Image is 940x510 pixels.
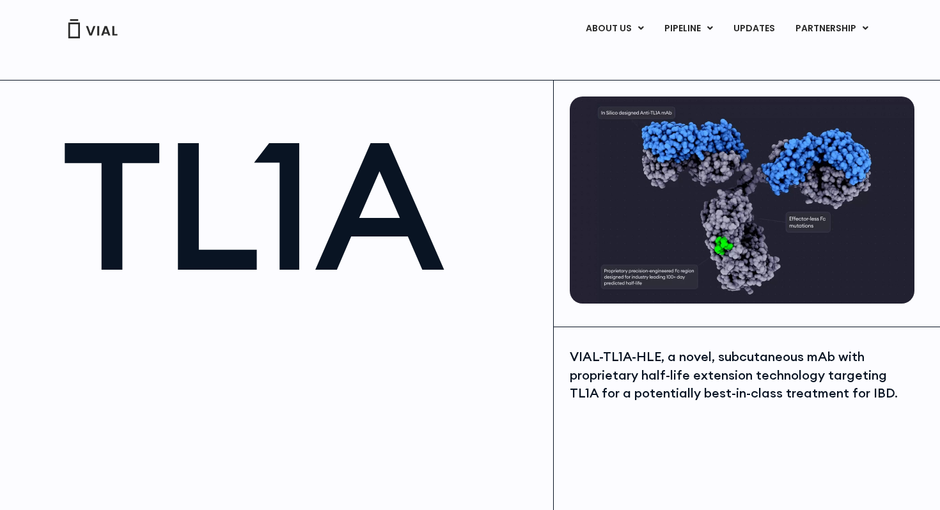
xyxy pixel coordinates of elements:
[785,18,879,40] a: PARTNERSHIPMenu Toggle
[654,18,723,40] a: PIPELINEMenu Toggle
[570,97,914,304] img: TL1A antibody diagram.
[576,18,654,40] a: ABOUT USMenu Toggle
[570,348,911,403] div: VIAL-TL1A-HLE, a novel, subcutaneous mAb with proprietary half-life extension technology targetin...
[61,116,540,294] h1: TL1A
[723,18,785,40] a: UPDATES
[67,19,118,38] img: Vial Logo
